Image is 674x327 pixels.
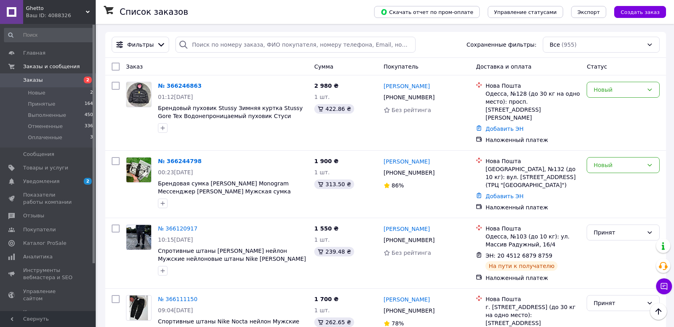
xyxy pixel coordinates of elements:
[314,179,354,189] div: 313.50 ₴
[384,225,430,233] a: [PERSON_NAME]
[485,232,580,248] div: Одесса, №103 (до 10 кг): ул. Массив Радужный, 16/4
[26,12,96,19] div: Ваш ID: 4088326
[384,158,430,165] a: [PERSON_NAME]
[314,104,354,114] div: 422.86 ₴
[158,94,193,100] span: 01:12[DATE]
[314,158,339,164] span: 1 900 ₴
[23,226,56,233] span: Покупатели
[127,41,154,49] span: Фильтры
[84,77,92,83] span: 2
[392,107,431,113] span: Без рейтинга
[382,167,436,178] div: [PHONE_NUMBER]
[606,8,666,15] a: Создать заказ
[476,63,531,70] span: Доставка и оплата
[384,63,419,70] span: Покупатель
[314,169,330,175] span: 1 шт.
[85,100,93,108] span: 164
[485,90,580,122] div: Одесса, №128 (до 30 кг на одно место): просп. [STREET_ADDRESS][PERSON_NAME]
[28,89,45,97] span: Новые
[175,37,416,53] input: Поиск по номеру заказа, ФИО покупателя, номеру телефона, Email, номеру накладной
[28,112,66,119] span: Выполненные
[374,6,480,18] button: Скачать отчет по пром-оплате
[158,83,201,89] a: № 366246863
[26,5,86,12] span: Ghetto
[485,225,580,232] div: Нова Пошта
[28,123,63,130] span: Отмененные
[23,253,53,260] span: Аналитика
[485,157,580,165] div: Нова Пошта
[562,41,577,48] span: (955)
[158,158,201,164] a: № 366244798
[485,252,552,259] span: ЭН: 20 4512 6879 8759
[23,212,44,219] span: Отзывы
[158,105,303,127] a: Брендовый пуховик Stussy Зимняя куртка Stussy Gore Tex Водонепроницаемый пуховик Стуси Черно-розо...
[392,182,404,189] span: 86%
[158,307,193,313] span: 09:04[DATE]
[158,180,291,211] a: Брендовая сумка [PERSON_NAME] Monogram Мессенджер [PERSON_NAME] Мужская сумка [PERSON_NAME] через...
[467,41,536,49] span: Сохраненные фильтры:
[314,236,330,243] span: 1 шт.
[23,267,74,281] span: Инструменты вебмастера и SEO
[126,82,151,107] img: Фото товару
[485,165,580,189] div: [GEOGRAPHIC_DATA], №132 (до 10 кг): вул. [STREET_ADDRESS] (ТРЦ "[GEOGRAPHIC_DATA]")
[593,161,643,169] div: Новый
[314,307,330,313] span: 1 шт.
[23,164,68,171] span: Товары и услуги
[90,134,93,141] span: 3
[23,240,66,247] span: Каталог ProSale
[120,7,188,17] h1: Список заказов
[23,288,74,302] span: Управление сайтом
[485,261,558,271] div: На пути к получателю
[614,6,666,18] button: Создать заказ
[28,134,62,141] span: Оплаченные
[130,295,148,320] img: Фото товару
[494,9,557,15] span: Управление статусами
[158,236,193,243] span: 10:15[DATE]
[314,225,339,232] span: 1 550 ₴
[593,299,643,307] div: Принят
[621,9,660,15] span: Создать заказ
[392,320,404,327] span: 78%
[158,225,197,232] a: № 366120917
[23,63,80,70] span: Заказы и сообщения
[314,83,339,89] span: 2 980 ₴
[23,77,43,84] span: Заказы
[23,178,59,185] span: Уведомления
[382,92,436,103] div: [PHONE_NUMBER]
[550,41,560,49] span: Все
[314,296,339,302] span: 1 700 ₴
[384,295,430,303] a: [PERSON_NAME]
[314,317,354,327] div: 262.65 ₴
[587,63,607,70] span: Статус
[158,248,306,270] a: Cпротивные штаны [PERSON_NAME] нейлон Мужские нейлоновые штаны Nike [PERSON_NAME] Легкие спортивн...
[90,89,93,97] span: 2
[571,6,606,18] button: Экспорт
[4,28,94,42] input: Поиск
[85,123,93,130] span: 336
[650,303,667,320] button: Наверх
[85,112,93,119] span: 450
[126,225,152,250] a: Фото товару
[314,247,354,256] div: 239.48 ₴
[485,136,580,144] div: Наложенный платеж
[488,6,563,18] button: Управление статусами
[656,278,672,294] button: Чат с покупателем
[593,228,643,237] div: Принят
[126,63,143,70] span: Заказ
[23,191,74,206] span: Показатели работы компании
[84,178,92,185] span: 2
[23,151,54,158] span: Сообщения
[126,157,152,183] a: Фото товару
[485,203,580,211] div: Наложенный платеж
[23,309,74,323] span: Кошелек компании
[314,94,330,100] span: 1 шт.
[485,274,580,282] div: Наложенный платеж
[485,82,580,90] div: Нова Пошта
[577,9,600,15] span: Экспорт
[314,63,333,70] span: Сумма
[485,193,523,199] a: Добавить ЭН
